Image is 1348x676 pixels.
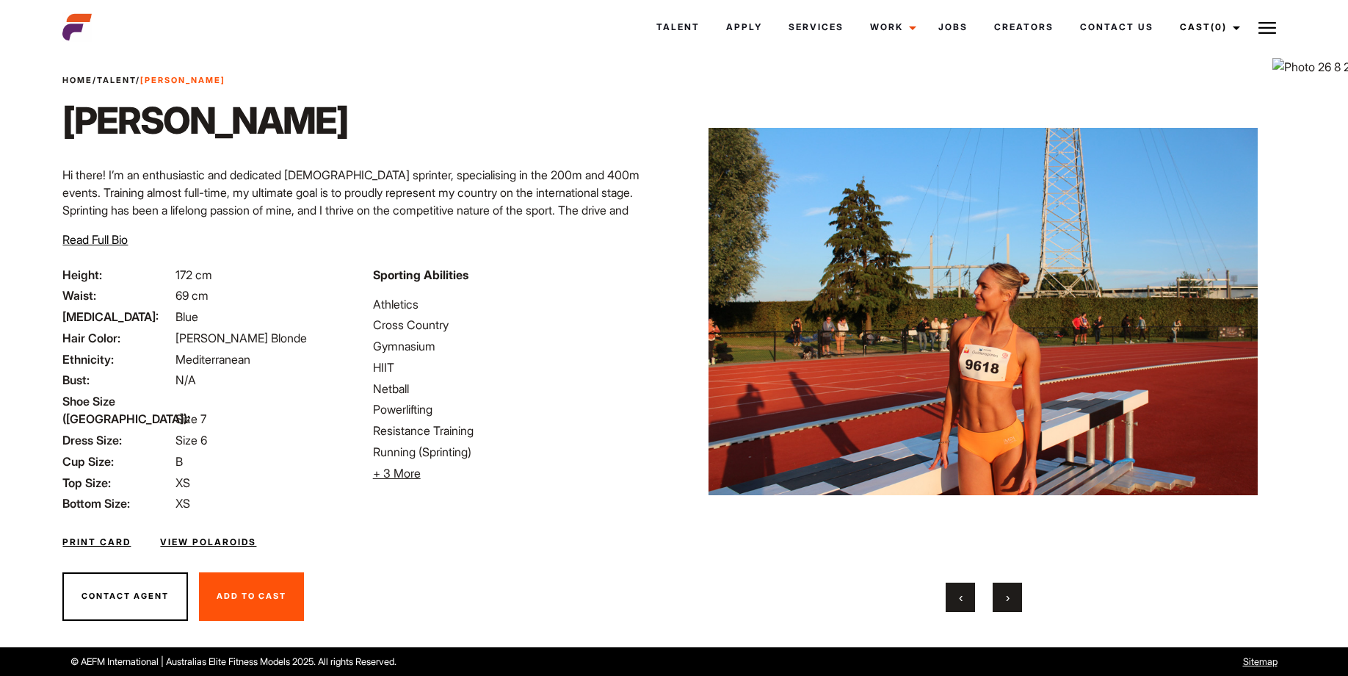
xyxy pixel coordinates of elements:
[70,655,767,669] p: © AEFM International | Australias Elite Fitness Models 2025. All rights Reserved.
[175,352,250,367] span: Mediterranean
[175,433,207,447] span: Size 6
[217,591,286,601] span: Add To Cast
[1067,7,1167,47] a: Contact Us
[62,536,131,549] a: Print Card
[857,7,925,47] a: Work
[62,453,173,470] span: Cup Size:
[1167,7,1249,47] a: Cast(0)
[62,232,128,247] span: Read Full Bio
[199,572,304,621] button: Add To Cast
[62,75,93,85] a: Home
[62,350,173,368] span: Ethnicity:
[62,308,173,326] span: [MEDICAL_DATA]:
[643,7,713,47] a: Talent
[373,466,421,481] span: + 3 More
[175,288,209,303] span: 69 cm
[713,7,775,47] a: Apply
[175,496,190,511] span: XS
[373,316,665,334] li: Cross Country
[62,74,225,87] span: / /
[160,536,256,549] a: View Polaroids
[959,590,963,605] span: Previous
[175,454,183,469] span: B
[925,7,981,47] a: Jobs
[175,267,212,282] span: 172 cm
[62,287,173,304] span: Waist:
[373,380,665,398] li: Netball
[373,443,665,461] li: Running (Sprinting)
[62,12,92,42] img: cropped-aefm-brand-fav-22-square.png
[62,266,173,284] span: Height:
[1006,590,1010,605] span: Next
[97,75,136,85] a: Talent
[175,373,196,387] span: N/A
[62,495,173,512] span: Bottom Size:
[775,7,857,47] a: Services
[62,166,665,237] p: Hi there! I’m an enthusiastic and dedicated [DEMOGRAPHIC_DATA] sprinter, specialising in the 200m...
[175,331,307,345] span: [PERSON_NAME] Blonde
[373,400,665,418] li: Powerlifting
[1211,21,1227,32] span: (0)
[981,7,1067,47] a: Creators
[373,295,665,313] li: Athletics
[1243,656,1278,667] a: Sitemap
[175,475,190,490] span: XS
[140,75,225,85] strong: [PERSON_NAME]
[373,359,665,376] li: HIIT
[709,58,1258,565] img: IMG_4977
[373,422,665,439] li: Resistance Training
[62,329,173,347] span: Hair Color:
[373,267,468,282] strong: Sporting Abilities
[62,572,188,621] button: Contact Agent
[62,371,173,389] span: Bust:
[373,337,665,355] li: Gymnasium
[62,392,173,428] span: Shoe Size ([GEOGRAPHIC_DATA]):
[62,98,348,143] h1: [PERSON_NAME]
[1258,19,1276,37] img: Burger icon
[62,231,128,248] button: Read Full Bio
[175,411,206,426] span: Size 7
[62,431,173,449] span: Dress Size:
[62,474,173,492] span: Top Size:
[175,309,198,324] span: Blue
